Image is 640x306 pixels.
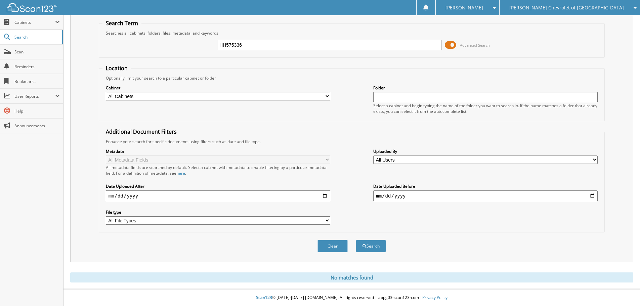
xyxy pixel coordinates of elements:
[460,43,490,48] span: Advanced Search
[256,295,272,300] span: Scan123
[373,85,598,91] label: Folder
[317,240,348,252] button: Clear
[14,64,60,70] span: Reminders
[14,93,55,99] span: User Reports
[70,272,633,282] div: No matches found
[106,209,330,215] label: File type
[373,148,598,154] label: Uploaded By
[106,183,330,189] label: Date Uploaded After
[422,295,447,300] a: Privacy Policy
[373,183,598,189] label: Date Uploaded Before
[14,108,60,114] span: Help
[102,75,601,81] div: Optionally limit your search to a particular cabinet or folder
[102,64,131,72] legend: Location
[106,190,330,201] input: start
[356,240,386,252] button: Search
[14,19,55,25] span: Cabinets
[102,139,601,144] div: Enhance your search for specific documents using filters such as date and file type.
[176,170,185,176] a: here
[509,6,624,10] span: [PERSON_NAME] Chevrolet of [GEOGRAPHIC_DATA]
[7,3,57,12] img: scan123-logo-white.svg
[445,6,483,10] span: [PERSON_NAME]
[373,190,598,201] input: end
[63,290,640,306] div: © [DATE]-[DATE] [DOMAIN_NAME]. All rights reserved | appg03-scan123-com |
[106,148,330,154] label: Metadata
[14,34,59,40] span: Search
[606,274,640,306] iframe: Chat Widget
[14,49,60,55] span: Scan
[106,165,330,176] div: All metadata fields are searched by default. Select a cabinet with metadata to enable filtering b...
[106,85,330,91] label: Cabinet
[14,123,60,129] span: Announcements
[102,19,141,27] legend: Search Term
[373,103,598,114] div: Select a cabinet and begin typing the name of the folder you want to search in. If the name match...
[102,30,601,36] div: Searches all cabinets, folders, files, metadata, and keywords
[14,79,60,84] span: Bookmarks
[102,128,180,135] legend: Additional Document Filters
